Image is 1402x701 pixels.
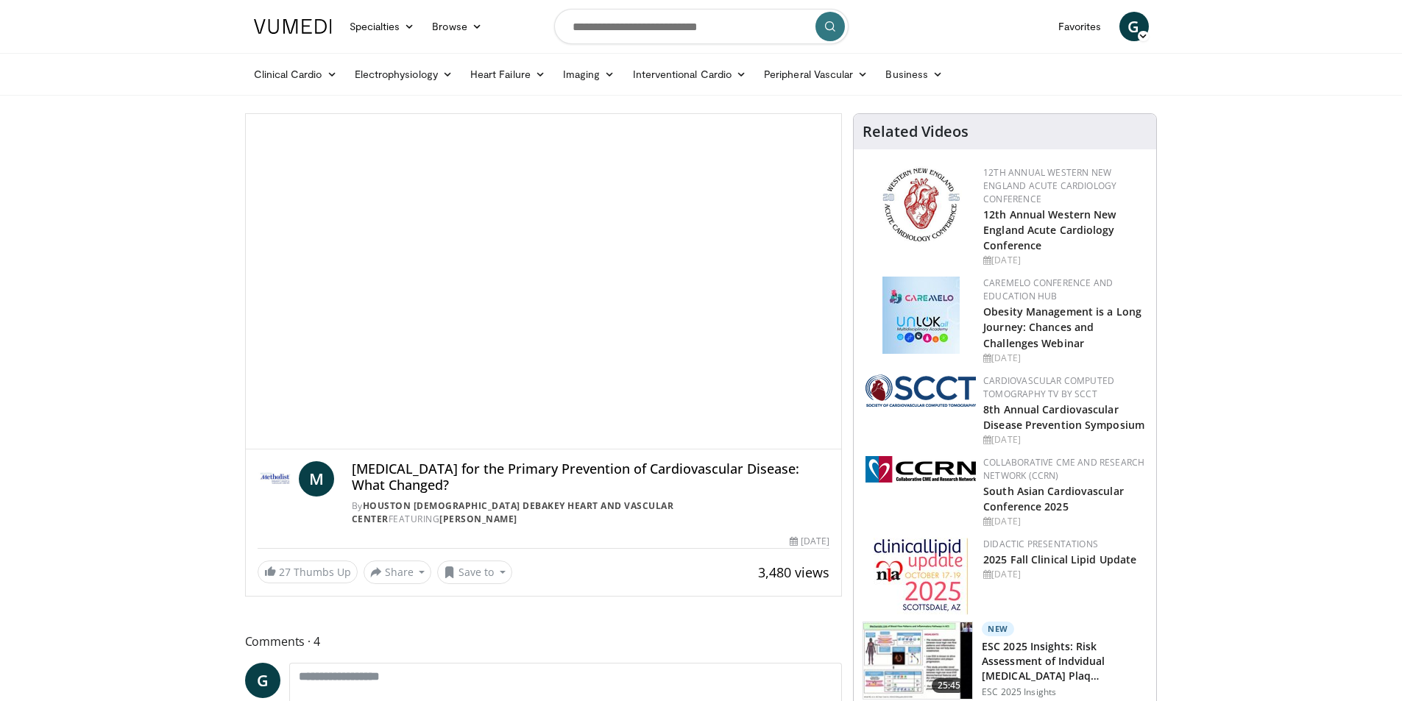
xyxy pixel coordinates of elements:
span: 27 [279,565,291,579]
a: 27 Thumbs Up [258,561,358,583]
img: VuMedi Logo [254,19,332,34]
a: Imaging [554,60,624,89]
a: [PERSON_NAME] [439,513,517,525]
span: 25:45 [932,678,967,693]
button: Save to [437,561,512,584]
h3: ESC 2025 Insights: Risk Assessment of Indvidual [MEDICAL_DATA] Plaq… [982,639,1147,683]
a: Obesity Management is a Long Journey: Chances and Challenges Webinar [983,305,1141,349]
div: By FEATURING [352,499,830,526]
p: New [982,622,1014,636]
a: Collaborative CME and Research Network (CCRN) [983,456,1144,482]
img: a04ee3ba-8487-4636-b0fb-5e8d268f3737.png.150x105_q85_autocrop_double_scale_upscale_version-0.2.png [865,456,976,483]
video-js: Video Player [246,114,842,449]
img: 45df64a9-a6de-482c-8a90-ada250f7980c.png.150x105_q85_autocrop_double_scale_upscale_version-0.2.jpg [882,277,960,354]
a: Interventional Cardio [624,60,756,89]
div: [DATE] [983,568,1144,581]
a: G [245,663,280,698]
img: 51a70120-4f25-49cc-93a4-67582377e75f.png.150x105_q85_autocrop_double_scale_upscale_version-0.2.png [865,374,976,407]
a: Favorites [1049,12,1111,41]
a: M [299,461,334,497]
span: Comments 4 [245,632,843,651]
span: 3,480 views [758,563,829,581]
a: Electrophysiology [346,60,461,89]
a: Browse [423,12,491,41]
a: CaReMeLO Conference and Education Hub [983,277,1113,302]
h4: [MEDICAL_DATA] for the Primary Prevention of Cardiovascular Disease: What Changed? [352,461,830,493]
a: Heart Failure [461,60,554,89]
img: 0954f259-7907-4053-a817-32a96463ecc8.png.150x105_q85_autocrop_double_scale_upscale_version-0.2.png [880,166,962,243]
div: [DATE] [983,254,1144,267]
a: Peripheral Vascular [755,60,877,89]
div: [DATE] [983,433,1144,446]
a: 8th Annual Cardiovascular Disease Prevention Symposium [983,402,1144,432]
a: 12th Annual Western New England Acute Cardiology Conference [983,207,1116,252]
h4: Related Videos [863,123,969,140]
a: Business [877,60,952,89]
img: d65bce67-f81a-47c5-b47d-7b8806b59ca8.jpg.150x105_q85_autocrop_double_scale_upscale_version-0.2.jpg [874,538,969,615]
div: [DATE] [790,535,829,548]
a: G [1119,12,1149,41]
a: Cardiovascular Computed Tomography TV by SCCT [983,374,1114,400]
a: Specialties [341,12,424,41]
a: 2025 Fall Clinical Lipid Update [983,552,1136,566]
div: Didactic Presentations [983,538,1144,551]
p: ESC 2025 Insights [982,686,1147,698]
a: Clinical Cardio [245,60,346,89]
img: 06e11b97-649f-400c-ac45-dc128ad7bcb1.150x105_q85_crop-smart_upscale.jpg [863,622,972,699]
div: [DATE] [983,515,1144,528]
img: Houston Methodist DeBakey Heart and Vascular Center [258,461,293,497]
a: South Asian Cardiovascular Conference 2025 [983,484,1124,513]
button: Share [364,561,432,584]
a: Houston [DEMOGRAPHIC_DATA] DeBakey Heart and Vascular Center [352,499,674,525]
input: Search topics, interventions [554,9,849,44]
div: [DATE] [983,352,1144,365]
a: 12th Annual Western New England Acute Cardiology Conference [983,166,1116,205]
